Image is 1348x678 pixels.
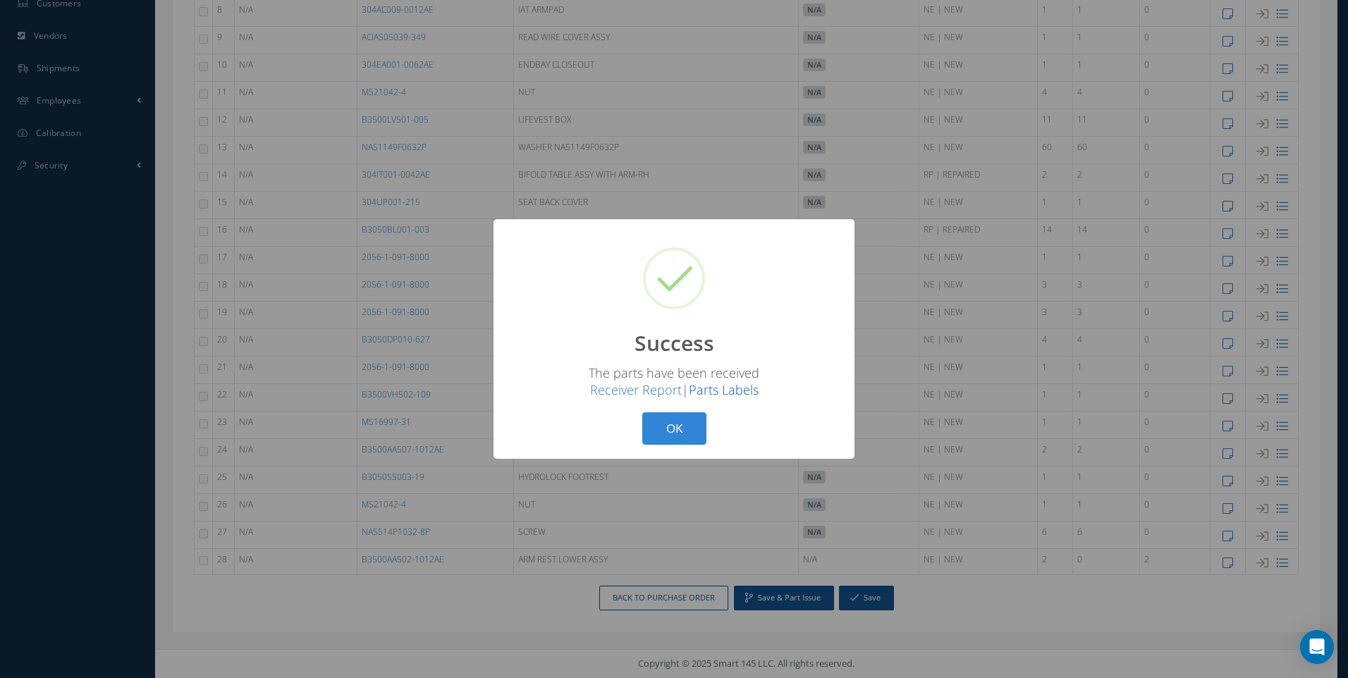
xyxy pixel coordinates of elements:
[642,412,706,445] button: OK
[1300,630,1334,664] div: Open Intercom Messenger
[508,364,840,398] div: The parts have been received |
[590,381,682,398] a: Receiver Report
[635,331,714,356] h2: Success
[689,381,759,398] a: Parts Labels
